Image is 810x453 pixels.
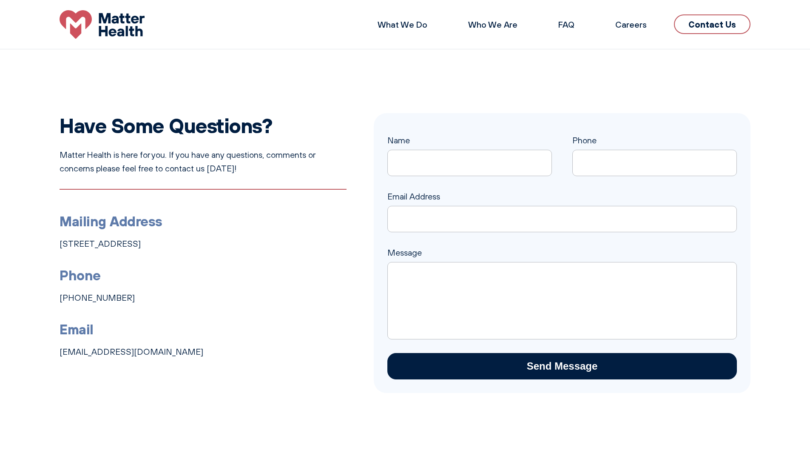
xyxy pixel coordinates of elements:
textarea: Message [387,262,737,339]
h3: Phone [60,264,347,286]
a: Careers [615,19,647,30]
input: Send Message [387,353,737,379]
a: What We Do [378,19,427,30]
a: [PHONE_NUMBER] [60,293,135,303]
h3: Email [60,318,347,340]
h3: Mailing Address [60,210,347,232]
label: Email Address [387,191,737,222]
a: Contact Us [674,14,750,34]
label: Phone [572,135,737,166]
a: [EMAIL_ADDRESS][DOMAIN_NAME] [60,347,203,357]
label: Message [387,248,737,271]
input: Phone [572,150,737,176]
input: Name [387,150,552,176]
input: Email Address [387,206,737,232]
label: Name [387,135,552,166]
h2: Have Some Questions? [60,113,347,138]
a: [STREET_ADDRESS] [60,239,141,249]
a: Who We Are [468,19,517,30]
p: Matter Health is here for you. If you have any questions, comments or concerns please feel free t... [60,148,347,175]
a: FAQ [558,19,574,30]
